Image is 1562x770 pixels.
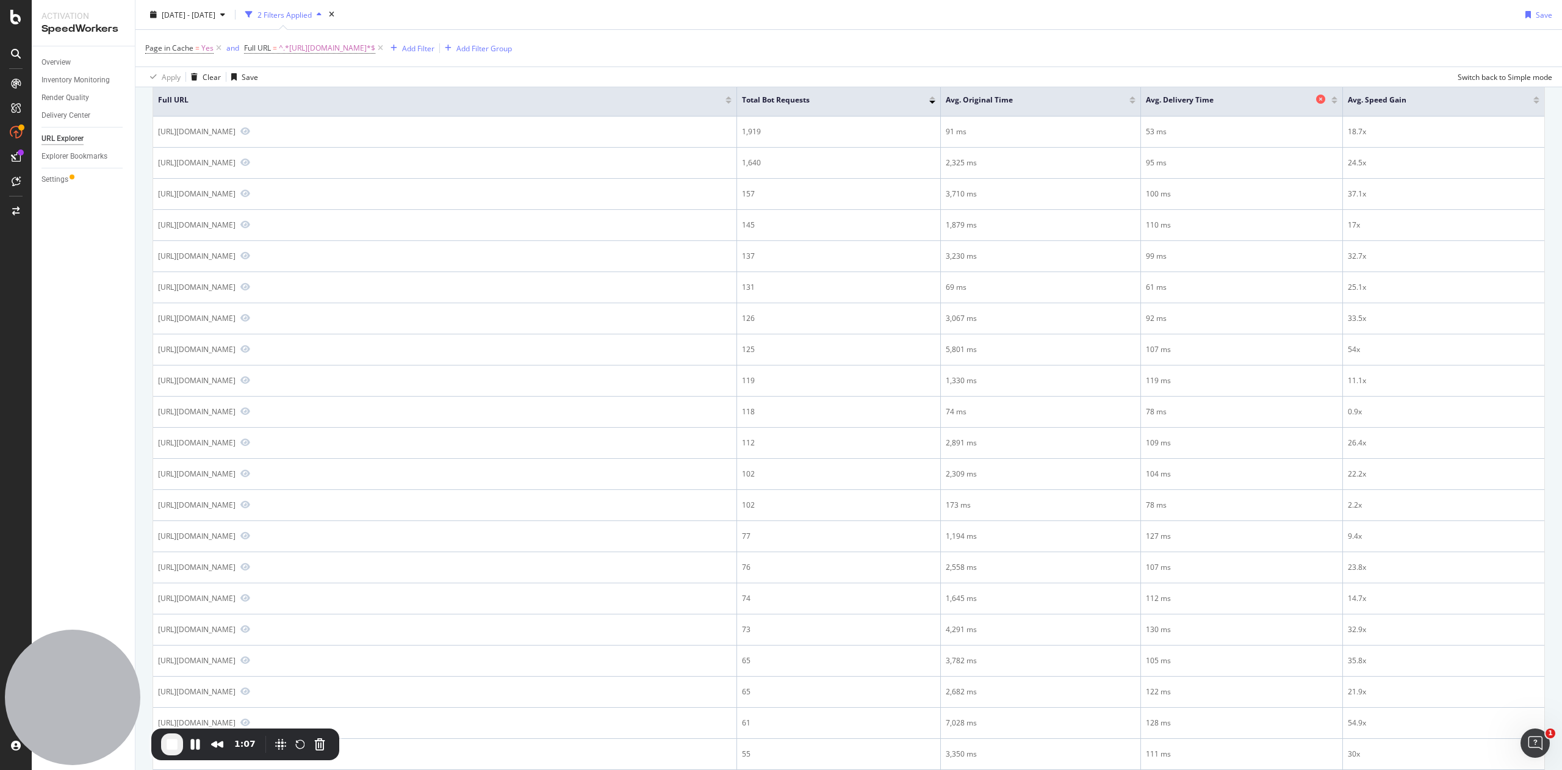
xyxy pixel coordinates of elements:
div: 2,891 ms [946,437,1136,448]
button: Apply [145,67,181,87]
div: 126 [742,313,935,324]
div: 74 ms [946,406,1136,417]
div: Add Filter [402,43,434,53]
div: 122 ms [1146,686,1337,697]
a: Preview https://www.hubspot.com/ai-search-grader [240,500,250,509]
a: Preview https://www.hubspot.com/products/sales/schedule-meeting [240,656,250,664]
div: 111 ms [1146,749,1337,760]
span: Avg. Delivery Time [1146,95,1313,106]
div: [URL][DOMAIN_NAME] [158,157,236,168]
div: 32.9x [1348,624,1539,635]
div: [URL][DOMAIN_NAME] [158,718,236,728]
div: Apply [162,71,181,82]
div: Clear [203,71,221,82]
div: [URL][DOMAIN_NAME] [158,593,236,603]
div: 91 ms [946,126,1136,137]
div: Save [242,71,258,82]
div: 9.4x [1348,531,1539,542]
div: 95 ms [1146,157,1337,168]
div: 1,919 [742,126,935,137]
div: Render Quality [41,92,89,104]
a: Preview https://www.hubspot.com/ [240,158,250,167]
a: Preview https://www.hubspot.com/products/marketing [240,687,250,696]
div: 2.2x [1348,500,1539,511]
span: = [195,43,200,53]
div: Explorer Bookmarks [41,150,107,163]
button: [DATE] - [DATE] [145,5,230,24]
a: Inventory Monitoring [41,74,126,87]
div: Save [1536,9,1552,20]
button: and [226,42,239,54]
a: Preview https://www.hubspot.com/careers/jobs [240,469,250,478]
div: 3,230 ms [946,251,1136,262]
div: 1,879 ms [946,220,1136,231]
button: Clear [186,67,221,87]
div: [URL][DOMAIN_NAME] [158,313,236,323]
a: Preview https://www.hubspot.com/products/cms/drag-and-drop-website-builder [240,189,250,198]
button: Add Filter Group [440,41,512,56]
span: Full URL [158,95,707,106]
a: URL Explorer [41,132,126,145]
a: Settings [41,173,126,186]
div: 112 ms [1146,593,1337,604]
a: Explorer Bookmarks [41,150,126,163]
span: Page in Cache [145,43,193,53]
div: [URL][DOMAIN_NAME] [158,375,236,386]
a: Preview https://www.hubspot.com/business-templates [240,407,250,416]
a: Delivery Center [41,109,126,122]
div: 102 [742,469,935,480]
div: 104 ms [1146,469,1337,480]
div: 145 [742,220,935,231]
div: 3,710 ms [946,189,1136,200]
button: Save [226,67,258,87]
a: Preview https://www.hubspot.com/products/artificial-intelligence [240,594,250,602]
div: 110 ms [1146,220,1337,231]
span: [DATE] - [DATE] [162,9,215,20]
div: 2,325 ms [946,157,1136,168]
span: Avg. Speed Gain [1348,95,1515,106]
a: Preview https://www.hubspot.com/loop-marketing [240,127,250,135]
div: 112 [742,437,935,448]
a: Preview https://www.hubspot.com/resources/templates [240,376,250,384]
div: 119 ms [1146,375,1337,386]
div: 65 [742,686,935,697]
div: 7,028 ms [946,718,1136,729]
div: 30x [1348,749,1539,760]
div: 78 ms [1146,500,1337,511]
iframe: Intercom live chat [1521,729,1550,758]
a: Preview https://www.hubspot.com/instagram-marketing [240,625,250,633]
div: Settings [41,173,68,186]
a: Preview https://www.hubspot.com/spotlight [240,314,250,322]
div: [URL][DOMAIN_NAME] [158,282,236,292]
div: [URL][DOMAIN_NAME] [158,655,236,666]
div: 131 [742,282,935,293]
div: 55 [742,749,935,760]
div: 2,309 ms [946,469,1136,480]
div: 2,558 ms [946,562,1136,573]
div: URL Explorer [41,132,84,145]
a: Preview https://www.hubspot.com/resources [240,531,250,540]
div: 21.9x [1348,686,1539,697]
div: Activation [41,10,125,22]
div: Add Filter Group [456,43,512,53]
div: 107 ms [1146,344,1337,355]
div: [URL][DOMAIN_NAME] [158,220,236,230]
div: [URL][DOMAIN_NAME] [158,437,236,448]
div: Delivery Center [41,109,90,122]
div: 11.1x [1348,375,1539,386]
div: [URL][DOMAIN_NAME] [158,344,236,354]
div: 74 [742,593,935,604]
div: and [226,43,239,53]
span: Total Bot Requests [742,95,911,106]
div: 24.5x [1348,157,1539,168]
span: ^.*[URL][DOMAIN_NAME]*$ [279,40,375,57]
span: Avg. Original Time [946,95,1111,106]
div: 76 [742,562,935,573]
div: 137 [742,251,935,262]
div: SpeedWorkers [41,22,125,36]
div: 53 ms [1146,126,1337,137]
div: 125 [742,344,935,355]
div: 3,067 ms [946,313,1136,324]
div: [URL][DOMAIN_NAME] [158,251,236,261]
div: 92 ms [1146,313,1337,324]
